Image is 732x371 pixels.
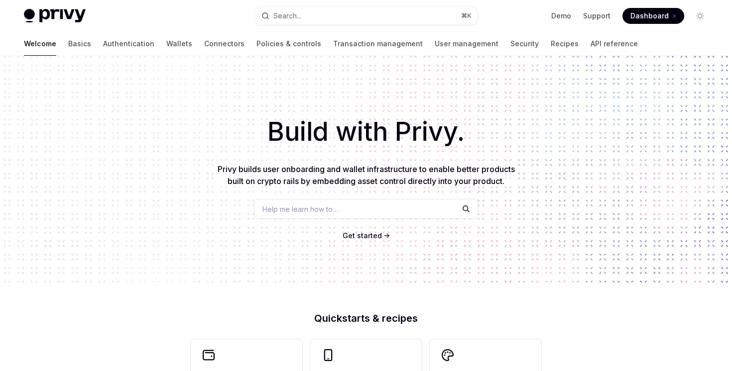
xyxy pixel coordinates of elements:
span: Get started [343,231,382,240]
a: Dashboard [622,8,684,24]
a: Welcome [24,32,56,56]
a: Connectors [204,32,244,56]
a: Support [583,11,610,21]
span: Dashboard [630,11,669,21]
a: Basics [68,32,91,56]
h2: Quickstarts & recipes [191,313,541,323]
div: Search... [273,10,301,22]
a: Security [510,32,539,56]
button: Search...⌘K [254,7,477,25]
span: ⌘ K [461,12,472,20]
a: Demo [551,11,571,21]
a: Wallets [166,32,192,56]
a: Authentication [103,32,154,56]
a: Get started [343,231,382,241]
a: User management [435,32,498,56]
a: Transaction management [333,32,423,56]
span: Help me learn how to… [262,204,338,214]
span: Privy builds user onboarding and wallet infrastructure to enable better products built on crypto ... [218,164,515,186]
a: Recipes [551,32,579,56]
h1: Build with Privy. [16,112,716,151]
img: light logo [24,9,86,23]
button: Toggle dark mode [692,8,708,24]
a: API reference [591,32,638,56]
a: Policies & controls [256,32,321,56]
